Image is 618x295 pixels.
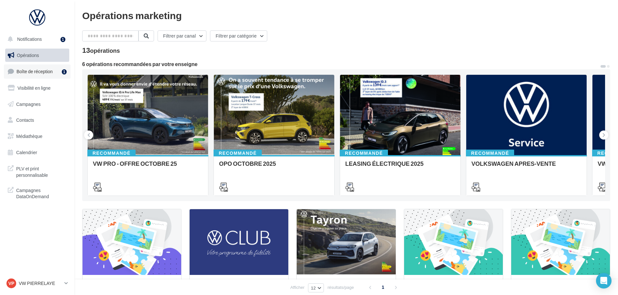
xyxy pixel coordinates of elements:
a: Visibilité en ligne [4,81,71,95]
p: VW PIERRELAYE [19,280,62,287]
div: LEASING ÉLECTRIQUE 2025 [345,160,455,173]
div: Open Intercom Messenger [596,273,612,289]
span: Campagnes [16,101,41,107]
div: 1 [62,69,67,74]
span: Contacts [16,117,34,123]
span: Médiathèque [16,133,42,139]
div: Opérations marketing [82,10,610,20]
div: 13 [82,47,120,54]
div: opérations [90,48,120,53]
a: Calendrier [4,146,71,159]
a: Médiathèque [4,130,71,143]
span: Notifications [17,36,42,42]
div: Recommandé [87,150,136,157]
a: Campagnes [4,97,71,111]
span: Afficher [290,284,304,290]
span: PLV et print personnalisable [16,164,67,178]
div: VOLKSWAGEN APRES-VENTE [471,160,581,173]
a: Contacts [4,113,71,127]
div: VW PRO - OFFRE OCTOBRE 25 [93,160,203,173]
a: Campagnes DataOnDemand [4,183,71,202]
span: Opérations [17,52,39,58]
div: Recommandé [214,150,262,157]
span: Boîte de réception [17,69,53,74]
span: Campagnes DataOnDemand [16,186,67,200]
button: Filtrer par canal [158,30,206,41]
div: Recommandé [340,150,388,157]
button: Filtrer par catégorie [210,30,267,41]
span: 12 [311,285,316,290]
button: Notifications 1 [4,32,68,46]
a: Boîte de réception1 [4,64,71,78]
div: Recommandé [466,150,514,157]
a: Opérations [4,49,71,62]
span: résultats/page [327,284,354,290]
a: PLV et print personnalisable [4,162,71,181]
a: VP VW PIERRELAYE [5,277,69,289]
span: Visibilité en ligne [17,85,50,91]
span: Calendrier [16,150,37,155]
span: 1 [378,282,388,292]
div: 6 opérations recommandées par votre enseigne [82,62,600,67]
div: OPO OCTOBRE 2025 [219,160,329,173]
button: 12 [308,283,324,292]
div: 1 [61,37,65,42]
span: VP [8,280,15,287]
